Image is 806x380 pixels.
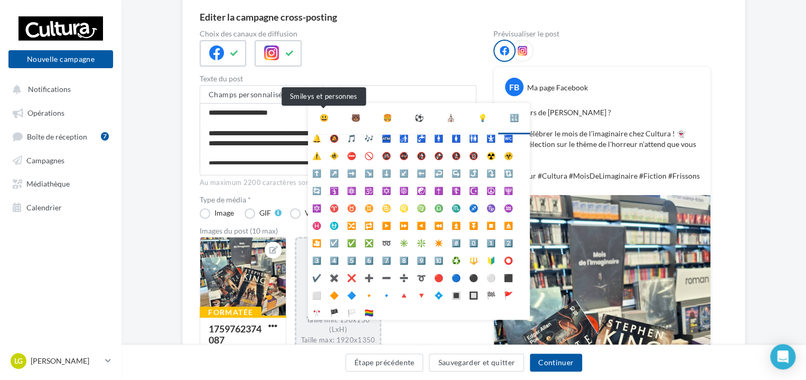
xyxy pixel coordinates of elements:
div: Prévisualiser le post [493,30,711,38]
li: 9️⃣ [413,250,430,267]
li: ☢️ [482,145,500,163]
label: 253/2200 [200,164,476,175]
li: ➿ [378,233,395,250]
li: ♋ [378,198,395,215]
li: ↩️ [430,163,447,180]
li: ↗️ [325,163,343,180]
li: 🚩 [500,285,517,302]
button: Nouvelle campagne [8,50,113,68]
div: Images du post (10 max) [200,227,476,235]
li: 🔳 [447,285,465,302]
li: ❌ [343,267,360,285]
li: 🚮 [395,128,413,145]
div: Vidéo [305,209,324,217]
li: ☦️ [447,180,465,198]
li: 🔟 [430,250,447,267]
li: 🔲 [465,285,482,302]
span: Calendrier [26,202,62,211]
li: ☸️ [395,180,413,198]
label: Choix des canaux de diffusion [200,30,476,38]
li: 0️⃣ [465,233,482,250]
span: Notifications [28,85,71,94]
li: ⚫ [465,267,482,285]
button: Notifications [6,79,111,98]
li: 🏳️‍🌈 [360,302,378,320]
a: LG [PERSON_NAME] [8,351,113,371]
div: Au maximum 2200 caractères sont permis pour pouvoir publier sur Instagram [200,178,476,188]
div: Formatée [200,307,261,318]
span: Boîte de réception [27,132,87,141]
li: 7️⃣ [378,250,395,267]
li: ♌ [395,198,413,215]
li: 🔵 [447,267,465,285]
li: ☪️ [465,180,482,198]
li: 🔁 [360,215,378,233]
li: 🎌 [308,302,325,320]
li: 🔀 [343,215,360,233]
li: 🎦 [308,233,325,250]
div: ⚽ [415,112,424,124]
div: 🐻 [351,112,360,124]
li: 🔻 [413,285,430,302]
li: ❇️ [413,233,430,250]
div: 💡 [478,112,487,124]
li: 🚱 [430,145,447,163]
li: ♑ [482,198,500,215]
li: 🚺 [447,128,465,145]
li: ⏩ [395,215,413,233]
li: ⚠️ [308,145,325,163]
li: ☮️ [482,180,500,198]
li: ♉ [343,198,360,215]
li: ♍ [413,198,430,215]
li: ♊ [360,198,378,215]
li: ⤵️ [482,163,500,180]
li: 🏳️ [343,302,360,320]
li: 🚸 [325,145,343,163]
li: ⤴️ [465,163,482,180]
li: 🔱 [465,250,482,267]
li: 🕎 [500,180,517,198]
li: 4️⃣ [325,250,343,267]
a: Boîte de réception7 [6,126,115,146]
li: 8️⃣ [395,250,413,267]
li: ⏹️ [482,215,500,233]
li: 🕉️ [360,180,378,198]
li: 🚰 [413,128,430,145]
li: ♻️ [447,250,465,267]
div: 😃 [320,112,329,124]
li: ⚪ [482,267,500,285]
li: ⭕ [500,250,517,267]
div: FB [505,78,523,96]
li: 🏁 [482,285,500,302]
li: ⏪ [430,215,447,233]
li: ☣️ [500,145,517,163]
li: ➗ [395,267,413,285]
li: 🎶 [360,128,378,145]
li: ❎ [360,233,378,250]
li: ➡️ [343,163,360,180]
li: 🔺 [395,285,413,302]
li: ⬆️ [308,163,325,180]
li: ✔️ [308,267,325,285]
li: #️⃣ [447,233,465,250]
p: [PERSON_NAME] [31,356,101,366]
li: 🚳 [378,145,395,163]
div: GIF [259,209,271,217]
div: Image [214,209,234,217]
li: 🔯 [308,198,325,215]
li: 🎵 [343,128,360,145]
li: 5️⃣ [343,250,360,267]
a: Médiathèque [6,173,115,192]
li: 🏧 [378,128,395,145]
label: Type de média * [200,196,476,203]
button: Sauvegarder et quitter [429,354,524,372]
li: ⏏️ [500,215,517,233]
li: ⛎ [325,215,343,233]
li: ↪️ [447,163,465,180]
li: 1️⃣ [482,233,500,250]
li: ⬛ [500,267,517,285]
li: ✅ [343,233,360,250]
div: 🍔 [383,112,392,124]
li: 2️⃣ [500,233,517,250]
div: 7 [101,132,109,141]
